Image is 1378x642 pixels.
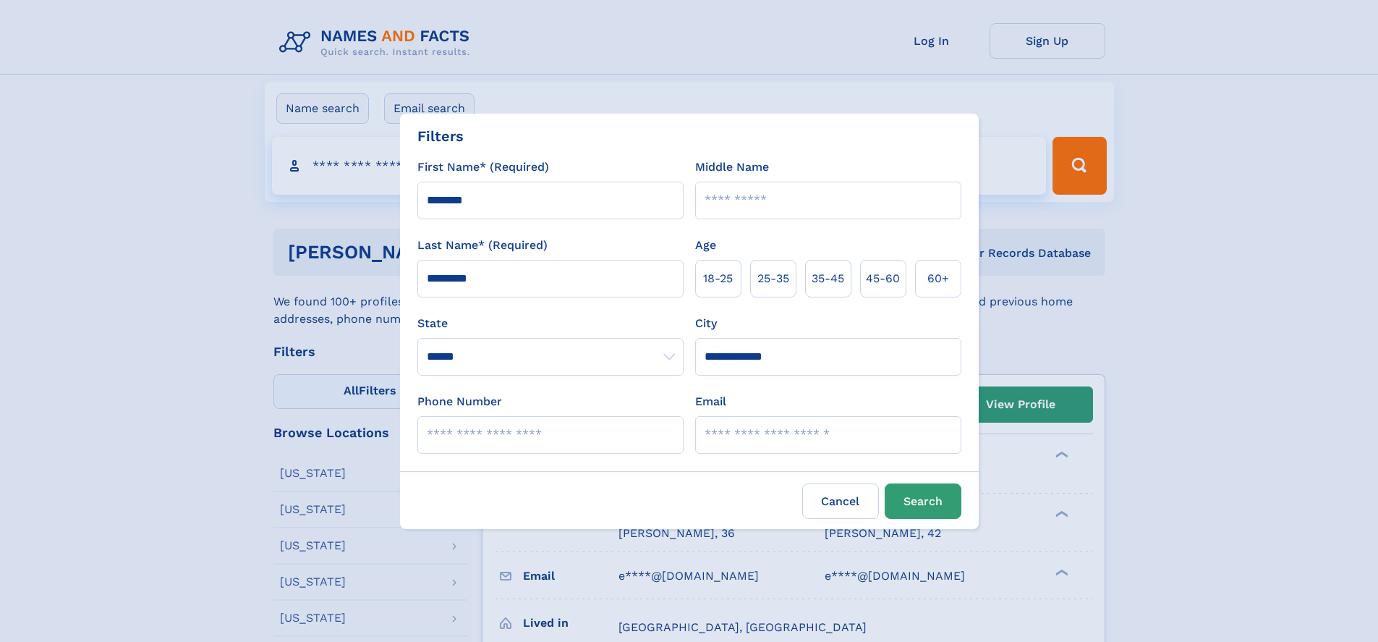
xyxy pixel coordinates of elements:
label: First Name* (Required) [417,159,549,176]
span: 25‑35 [757,270,789,287]
label: Age [695,237,716,254]
label: Phone Number [417,393,502,410]
label: Cancel [802,483,879,519]
label: City [695,315,717,332]
span: 45‑60 [866,270,900,287]
label: Last Name* (Required) [417,237,548,254]
div: Filters [417,125,464,147]
label: Middle Name [695,159,769,176]
span: 60+ [927,270,949,287]
label: State [417,315,684,332]
span: 18‑25 [703,270,733,287]
label: Email [695,393,726,410]
span: 35‑45 [812,270,844,287]
button: Search [885,483,961,519]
